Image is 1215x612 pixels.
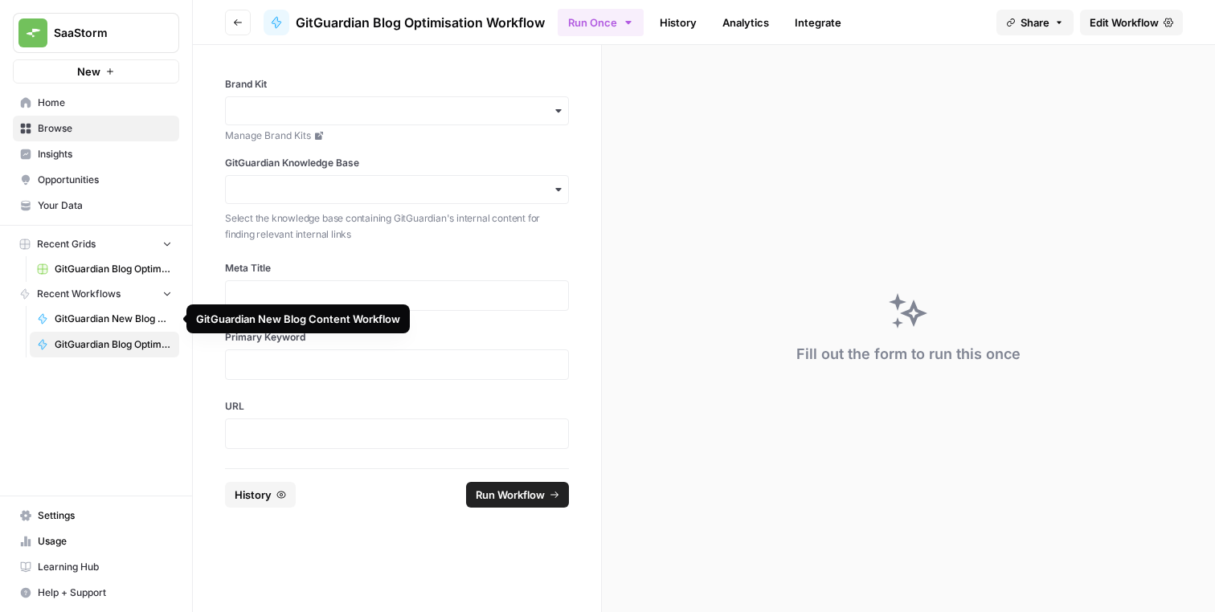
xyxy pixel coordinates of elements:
span: New [77,63,100,80]
button: Run Once [558,9,644,36]
label: Primary Keyword [225,330,569,345]
button: History [225,482,296,508]
a: Analytics [713,10,779,35]
a: Learning Hub [13,554,179,580]
span: Share [1021,14,1049,31]
button: Recent Workflows [13,282,179,306]
label: URL [225,399,569,414]
button: Workspace: SaaStorm [13,13,179,53]
a: Home [13,90,179,116]
span: GitGuardian New Blog Content Workflow [55,312,172,326]
span: GitGuardian Blog Optimisation Workflow [296,13,545,32]
span: Help + Support [38,585,172,600]
button: Recent Grids [13,232,179,256]
span: GitGuardian Blog Optimisation Workflow [55,337,172,352]
a: GitGuardian Blog Optimisation Workflow [30,332,179,357]
a: Manage Brand Kits [225,129,569,143]
a: Usage [13,528,179,554]
a: Opportunities [13,167,179,193]
a: GitGuardian New Blog Content Workflow [30,306,179,332]
a: Insights [13,141,179,167]
span: Usage [38,534,172,549]
span: Your Data [38,198,172,213]
a: History [650,10,706,35]
label: Brand Kit [225,77,569,92]
span: GitGuardian Blog Optimisation [55,262,172,276]
span: History [235,487,272,503]
a: Edit Workflow [1080,10,1183,35]
span: Run Workflow [476,487,545,503]
a: GitGuardian Blog Optimisation [30,256,179,282]
label: Meta Title [225,261,569,275]
span: Opportunities [38,173,172,187]
a: GitGuardian Blog Optimisation Workflow [264,10,545,35]
span: SaaStorm [54,25,151,41]
button: Run Workflow [466,482,569,508]
span: Learning Hub [38,560,172,574]
span: Recent Workflows [37,287,121,301]
a: Your Data [13,193,179,218]
span: Edit Workflow [1090,14,1159,31]
span: Settings [38,508,172,523]
a: Integrate [785,10,851,35]
span: Browse [38,121,172,136]
a: Settings [13,503,179,528]
button: New [13,59,179,84]
img: SaaStorm Logo [18,18,47,47]
span: Insights [38,147,172,161]
button: Share [996,10,1074,35]
button: Help + Support [13,580,179,606]
span: Recent Grids [37,237,96,251]
p: Select the knowledge base containing GitGuardian's internal content for finding relevant internal... [225,210,569,242]
div: Fill out the form to run this once [796,343,1021,365]
span: Home [38,96,172,110]
label: GitGuardian Knowledge Base [225,156,569,170]
a: Browse [13,116,179,141]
